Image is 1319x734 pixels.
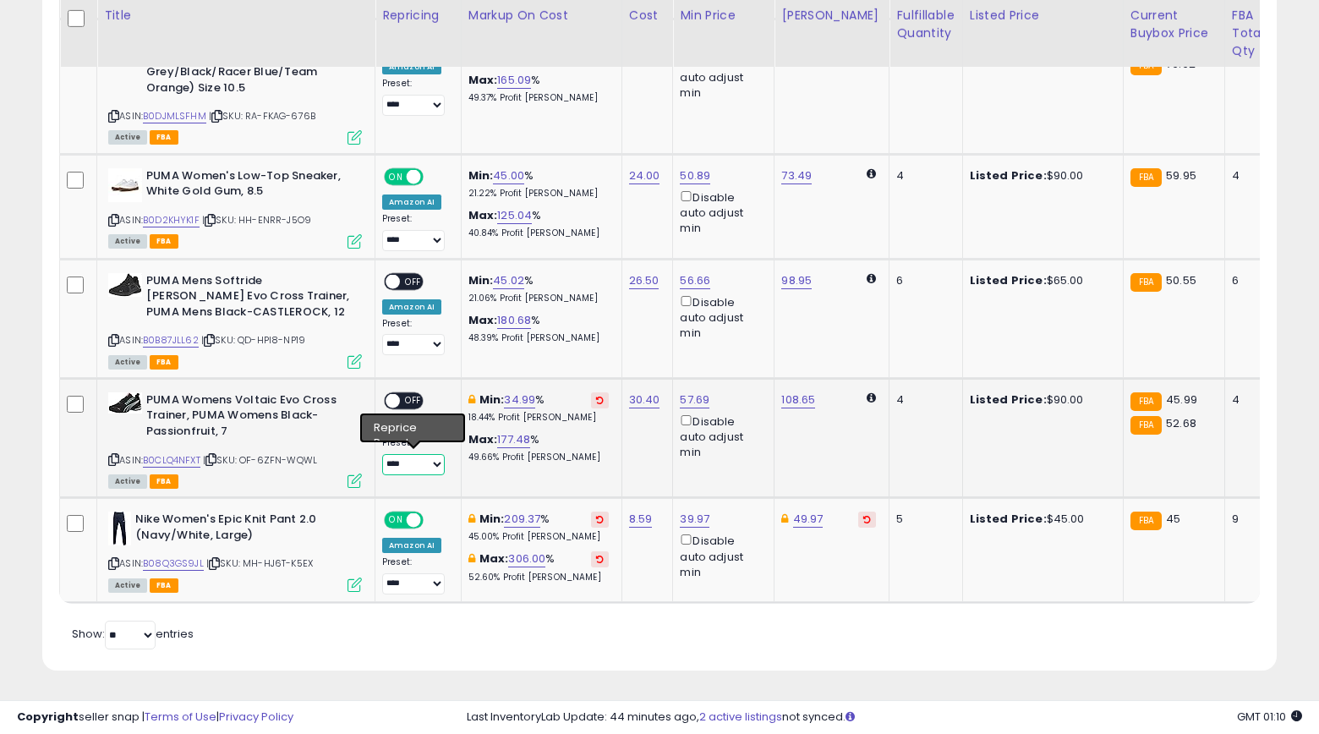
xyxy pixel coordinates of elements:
b: Listed Price: [970,511,1047,527]
p: 21.06% Profit [PERSON_NAME] [468,293,609,304]
div: % [468,512,609,543]
b: Listed Price: [970,272,1047,288]
b: Max: [468,431,498,447]
span: FBA [150,578,178,593]
i: This overrides the store level max markup for this listing [468,553,475,564]
span: 2025-08-18 01:10 GMT [1237,709,1302,725]
span: | SKU: OF-6ZFN-WQWL [203,453,317,467]
div: FBA Total Qty [1232,7,1264,60]
a: 24.00 [629,167,660,184]
div: ASIN: [108,168,362,247]
i: This overrides the store level min markup for this listing [468,394,475,405]
a: B0CLQ4NFXT [143,453,200,468]
span: | SKU: MH-HJ6T-K5EX [206,556,313,570]
p: 48.39% Profit [PERSON_NAME] [468,332,609,344]
b: Nike Women's Epic Knit Pant 2.0 (Navy/White, Large) [135,512,341,547]
div: 6 [1232,273,1258,288]
div: Disable auto adjust min [680,412,761,461]
span: OFF [400,393,427,408]
div: $90.00 [970,168,1110,183]
div: ASIN: [108,33,362,143]
a: B0DJMLSFHM [143,109,206,123]
p: 49.37% Profit [PERSON_NAME] [468,92,609,104]
a: B08Q3GS9JL [143,556,204,571]
small: FBA [1130,392,1162,411]
span: OFF [421,513,448,528]
span: Show: entries [72,626,194,642]
p: 18.44% Profit [PERSON_NAME] [468,412,609,424]
small: FBA [1130,512,1162,530]
b: Min: [479,392,505,408]
div: seller snap | | [17,709,293,726]
small: FBA [1130,416,1162,435]
small: FBA [1130,273,1162,292]
div: Disable auto adjust min [680,188,761,237]
div: ASIN: [108,512,362,590]
div: % [468,208,609,239]
div: Amazon AI [382,538,441,553]
a: B0D2KHYK1F [143,213,200,227]
span: ON [386,169,407,183]
i: Revert to store-level Min Markup [596,396,604,404]
a: 34.99 [504,392,535,408]
img: 315svgJLfDL._SL40_.jpg [108,168,142,202]
p: 40.84% Profit [PERSON_NAME] [468,227,609,239]
div: $65.00 [970,273,1110,288]
a: 73.49 [781,167,812,184]
span: All listings currently available for purchase on Amazon [108,130,147,145]
div: % [468,313,609,344]
div: % [468,168,609,200]
span: | SKU: QD-HPI8-NP19 [201,333,305,347]
a: 45.00 [493,167,524,184]
span: | SKU: RA-FKAG-676B [209,109,315,123]
span: FBA [150,234,178,249]
div: 4 [896,392,949,408]
a: Terms of Use [145,709,216,725]
div: Current Buybox Price [1130,7,1218,42]
i: This overrides the store level Dynamic Max Price for this listing [781,513,788,524]
div: % [468,551,609,583]
p: 52.60% Profit [PERSON_NAME] [468,572,609,583]
span: 45 [1166,511,1180,527]
span: All listings currently available for purchase on Amazon [108,578,147,593]
a: Privacy Policy [219,709,293,725]
b: Max: [468,72,498,88]
p: 21.22% Profit [PERSON_NAME] [468,188,609,200]
div: Listed Price [970,7,1116,25]
div: Preset: [382,318,448,356]
div: Title [104,7,368,25]
div: Min Price [680,7,767,25]
div: Amazon AI [382,419,441,434]
div: 4 [896,168,949,183]
span: | SKU: HH-ENRR-J5O9 [202,213,311,227]
span: 59.95 [1166,167,1196,183]
span: FBA [150,355,178,370]
div: 4 [1232,392,1258,408]
a: 177.48 [497,431,530,448]
p: 45.00% Profit [PERSON_NAME] [468,531,609,543]
a: 56.66 [680,272,710,289]
b: Listed Price: [970,392,1047,408]
b: PUMA Mens Softride [PERSON_NAME] Evo Cross Trainer, PUMA Mens Black-CASTLEROCK, 12 [146,273,352,325]
div: Preset: [382,437,448,475]
a: 2 active listings [699,709,782,725]
b: Max: [468,312,498,328]
a: 8.59 [629,511,653,528]
span: All listings currently available for purchase on Amazon [108,355,147,370]
a: 306.00 [508,550,545,567]
div: % [468,432,609,463]
a: 49.97 [793,511,824,528]
b: PUMA Women's Low-Top Sneaker, White Gold Gum, 8.5 [146,168,352,204]
img: 41xyZfgoY7L._SL40_.jpg [108,392,142,414]
small: FBA [1130,168,1162,187]
div: Amazon AI [382,299,441,315]
div: Preset: [382,213,448,251]
b: Max: [468,207,498,223]
div: % [468,273,609,304]
div: ASIN: [108,273,362,367]
div: 5 [896,512,949,527]
div: Preset: [382,78,448,116]
div: Disable auto adjust min [680,531,761,580]
i: Revert to store-level Max Markup [596,555,604,563]
div: % [468,73,609,104]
